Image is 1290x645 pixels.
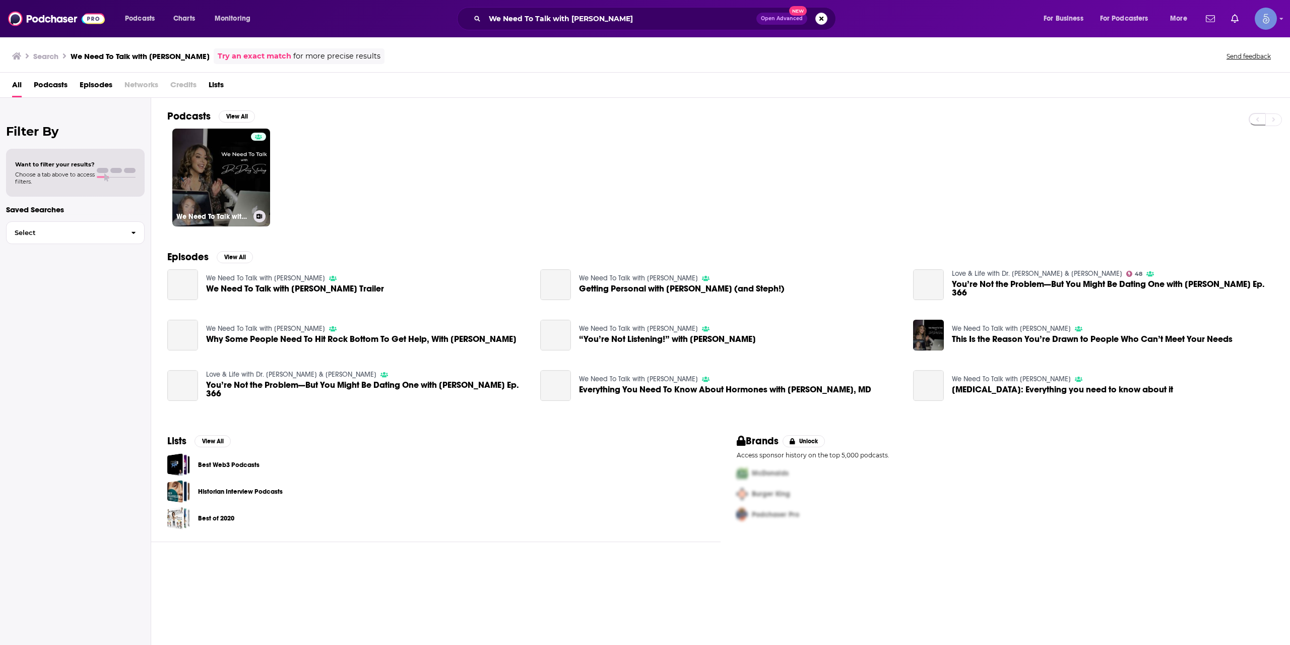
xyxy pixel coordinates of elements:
[752,510,799,519] span: Podchaser Pro
[206,274,325,282] a: We Need To Talk with Dr. Darcy Sterling
[783,435,825,447] button: Unlock
[206,335,517,343] a: Why Some People Need To Hit Rock Bottom To Get Help, With Dr. Tamir Aldad
[737,435,779,447] h2: Brands
[206,381,528,398] a: You’re Not the Problem—But You Might Be Dating One with Dr. Darcy Sterling Ep. 366
[15,161,95,168] span: Want to filter your results?
[167,435,231,447] a: ListsView All
[167,370,198,401] a: You’re Not the Problem—But You Might Be Dating One with Dr. Darcy Sterling Ep. 366
[167,110,211,123] h2: Podcasts
[15,171,95,185] span: Choose a tab above to access filters.
[167,110,255,123] a: PodcastsView All
[167,269,198,300] a: We Need To Talk with Dr. Darcy Sterling Trailer
[206,324,325,333] a: We Need To Talk with Dr. Darcy Sterling
[172,129,270,226] a: We Need To Talk with [PERSON_NAME]
[952,269,1122,278] a: Love & Life with Dr. Karin & Pastor Elliott
[215,12,250,26] span: Monitoring
[167,11,201,27] a: Charts
[71,51,210,61] h3: We Need To Talk with [PERSON_NAME]
[80,77,112,97] a: Episodes
[206,381,528,398] span: You’re Not the Problem—But You Might Be Dating One with [PERSON_NAME] Ep. 366
[170,77,197,97] span: Credits
[952,324,1071,333] a: We Need To Talk with Dr. Darcy Sterling
[208,11,264,27] button: open menu
[167,435,186,447] h2: Lists
[206,284,384,293] span: We Need To Talk with [PERSON_NAME] Trailer
[1163,11,1200,27] button: open menu
[206,284,384,293] a: We Need To Talk with Dr. Darcy Sterling Trailer
[118,11,168,27] button: open menu
[467,7,846,30] div: Search podcasts, credits, & more...
[579,284,785,293] span: Getting Personal with [PERSON_NAME] (and Steph!)
[579,335,756,343] span: “You’re Not Listening!” with [PERSON_NAME]
[1227,10,1243,27] a: Show notifications dropdown
[12,77,22,97] a: All
[1135,272,1142,276] span: 48
[1037,11,1096,27] button: open menu
[167,480,190,503] a: Historian Interview Podcasts
[206,370,376,379] a: Love & Life with Dr. Karin & Pastor Elliott
[6,205,145,214] p: Saved Searches
[217,251,253,263] button: View All
[8,9,105,28] img: Podchaser - Follow, Share and Rate Podcasts
[198,486,283,497] a: Historian Interview Podcasts
[952,280,1274,297] a: You’re Not the Problem—But You Might Be Dating One with Dr. Darcy Sterling Ep. 366
[167,507,190,530] a: Best of 2020
[579,385,871,394] span: Everything You Need To Know About Hormones with [PERSON_NAME], MD
[124,77,158,97] span: Networks
[737,451,1274,459] p: Access sponsor history on the top 5,000 podcasts.
[952,280,1274,297] span: You’re Not the Problem—But You Might Be Dating One with [PERSON_NAME] Ep. 366
[219,110,255,123] button: View All
[579,375,698,383] a: We Need To Talk with Dr. Darcy Sterling
[198,513,234,524] a: Best of 2020
[789,6,807,16] span: New
[173,12,195,26] span: Charts
[952,385,1173,394] a: Gaslighting: Everything you need to know about it
[952,385,1173,394] span: [MEDICAL_DATA]: Everything you need to know about it
[167,251,253,263] a: EpisodesView All
[579,324,698,333] a: We Need To Talk with Dr. Darcy Sterling
[167,453,190,476] a: Best Web3 Podcasts
[1255,8,1277,30] span: Logged in as Spiral5-G1
[34,77,68,97] a: Podcasts
[752,469,789,478] span: McDonalds
[293,50,380,62] span: for more precise results
[752,490,790,498] span: Burger King
[218,50,291,62] a: Try an exact match
[198,459,260,471] a: Best Web3 Podcasts
[733,504,752,525] img: Third Pro Logo
[195,435,231,447] button: View All
[485,11,756,27] input: Search podcasts, credits, & more...
[1255,8,1277,30] img: User Profile
[1093,11,1163,27] button: open menu
[913,269,944,300] a: You’re Not the Problem—But You Might Be Dating One with Dr. Darcy Sterling Ep. 366
[1126,271,1143,277] a: 48
[540,320,571,350] a: “You’re Not Listening!” with Stephanie Sterling
[579,385,871,394] a: Everything You Need To Know About Hormones with Karen Tang, MD
[952,335,1233,343] span: This Is the Reason You’re Drawn to People Who Can’t Meet Your Needs
[1202,10,1219,27] a: Show notifications dropdown
[913,320,944,350] img: This Is the Reason You’re Drawn to People Who Can’t Meet Your Needs
[756,13,807,25] button: Open AdvancedNew
[1044,12,1083,26] span: For Business
[761,16,803,21] span: Open Advanced
[206,335,517,343] span: Why Some People Need To Hit Rock Bottom To Get Help, With [PERSON_NAME]
[579,284,785,293] a: Getting Personal with Dr. Darcy (and Steph!)
[7,229,123,236] span: Select
[1223,52,1274,61] button: Send feedback
[733,463,752,484] img: First Pro Logo
[952,375,1071,383] a: We Need To Talk with Dr. Darcy Sterling
[33,51,58,61] h3: Search
[125,12,155,26] span: Podcasts
[209,77,224,97] a: Lists
[176,212,249,221] h3: We Need To Talk with [PERSON_NAME]
[540,269,571,300] a: Getting Personal with Dr. Darcy (and Steph!)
